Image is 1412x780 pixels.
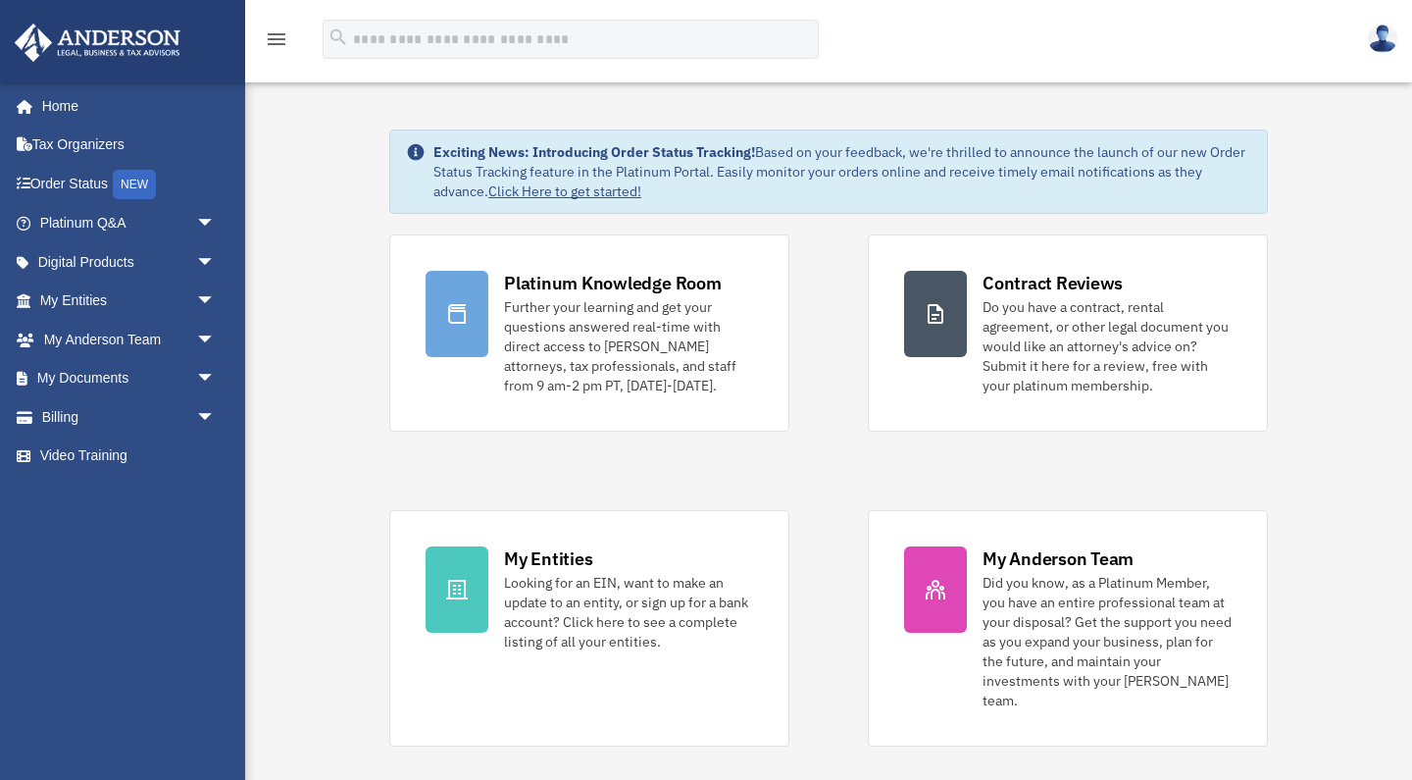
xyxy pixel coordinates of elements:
a: My Anderson Teamarrow_drop_down [14,320,245,359]
i: search [328,26,349,48]
a: Digital Productsarrow_drop_down [14,242,245,282]
a: Order StatusNEW [14,164,245,204]
i: menu [265,27,288,51]
a: Contract Reviews Do you have a contract, rental agreement, or other legal document you would like... [868,234,1268,432]
div: My Anderson Team [983,546,1134,571]
a: Video Training [14,437,245,476]
div: Contract Reviews [983,271,1123,295]
div: Looking for an EIN, want to make an update to an entity, or sign up for a bank account? Click her... [504,573,753,651]
span: arrow_drop_down [196,204,235,244]
a: My Entities Looking for an EIN, want to make an update to an entity, or sign up for a bank accoun... [389,510,789,747]
div: Do you have a contract, rental agreement, or other legal document you would like an attorney's ad... [983,297,1232,395]
div: My Entities [504,546,592,571]
a: My Documentsarrow_drop_down [14,359,245,398]
div: Based on your feedback, we're thrilled to announce the launch of our new Order Status Tracking fe... [433,142,1251,201]
div: Did you know, as a Platinum Member, you have an entire professional team at your disposal? Get th... [983,573,1232,710]
span: arrow_drop_down [196,242,235,283]
span: arrow_drop_down [196,282,235,322]
span: arrow_drop_down [196,320,235,360]
a: Platinum Knowledge Room Further your learning and get your questions answered real-time with dire... [389,234,789,432]
div: Platinum Knowledge Room [504,271,722,295]
a: My Entitiesarrow_drop_down [14,282,245,321]
a: Home [14,86,235,126]
span: arrow_drop_down [196,397,235,438]
a: My Anderson Team Did you know, as a Platinum Member, you have an entire professional team at your... [868,510,1268,747]
img: Anderson Advisors Platinum Portal [9,24,186,62]
a: Tax Organizers [14,126,245,165]
span: arrow_drop_down [196,359,235,399]
a: Platinum Q&Aarrow_drop_down [14,204,245,243]
a: Click Here to get started! [488,182,641,200]
a: menu [265,34,288,51]
div: NEW [113,170,156,199]
a: Billingarrow_drop_down [14,397,245,437]
div: Further your learning and get your questions answered real-time with direct access to [PERSON_NAM... [504,297,753,395]
img: User Pic [1368,25,1397,53]
strong: Exciting News: Introducing Order Status Tracking! [433,143,755,161]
